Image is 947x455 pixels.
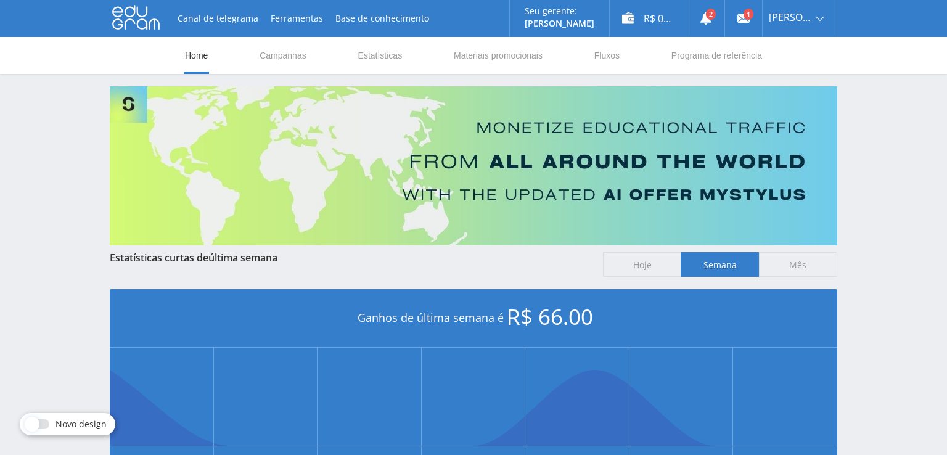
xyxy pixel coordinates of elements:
[525,18,594,28] p: [PERSON_NAME]
[184,37,209,74] a: Home
[55,419,107,429] span: Novo design
[769,12,812,22] span: [PERSON_NAME]
[670,37,763,74] a: Programa de referência
[208,251,277,264] span: última semana
[593,37,621,74] a: Fluxos
[759,252,837,277] span: Mês
[453,37,544,74] a: Materiais promocionais
[110,252,591,263] div: Estatísticas curtas de
[357,37,404,74] a: Estatísticas
[603,252,681,277] span: Hoje
[507,302,593,331] span: R$ 66.00
[110,289,837,348] div: Ganhos de última semana é
[525,6,594,16] p: Seu gerente:
[110,86,837,245] img: Banner
[681,252,759,277] span: Semana
[258,37,308,74] a: Campanhas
